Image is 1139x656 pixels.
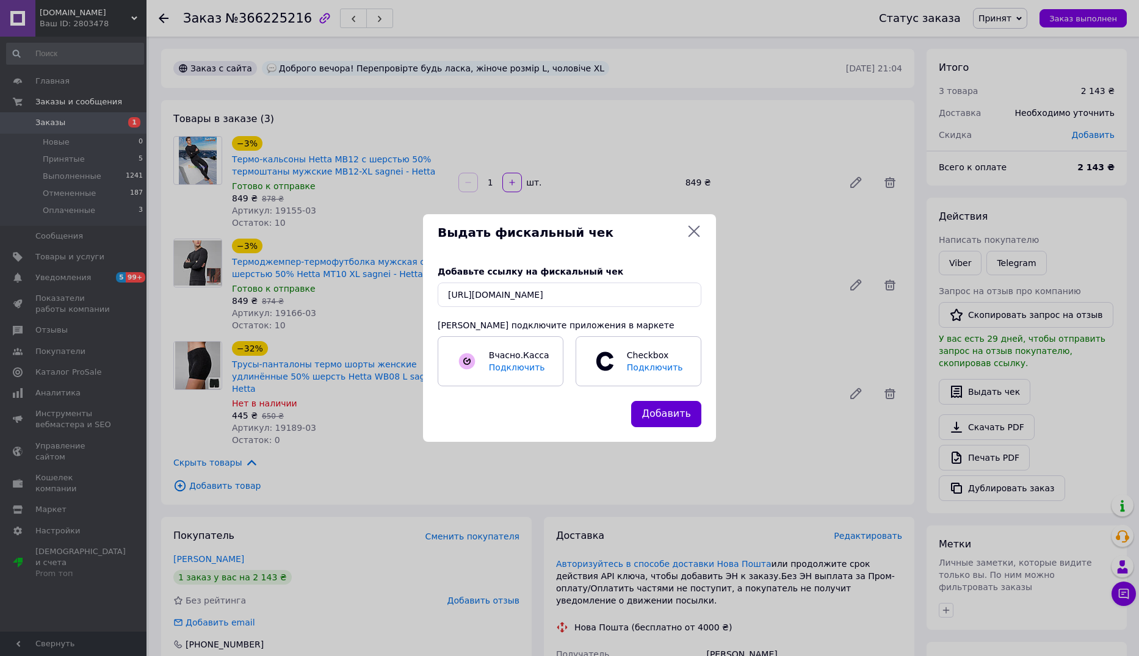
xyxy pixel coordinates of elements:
input: URL чека [438,283,701,307]
a: Вчасно.КассаПодключить [438,336,563,386]
a: CheckboxПодключить [576,336,701,386]
span: Вчасно.Касса [489,350,549,360]
button: Добавить [631,401,701,427]
span: Подключить [627,362,683,372]
span: Checkbox [621,349,688,373]
span: Подключить [489,362,545,372]
span: Добавьте ссылку на фискальный чек [438,267,623,276]
div: [PERSON_NAME] подключите приложения в маркете [438,319,701,331]
span: Выдать фискальный чек [438,224,682,242]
